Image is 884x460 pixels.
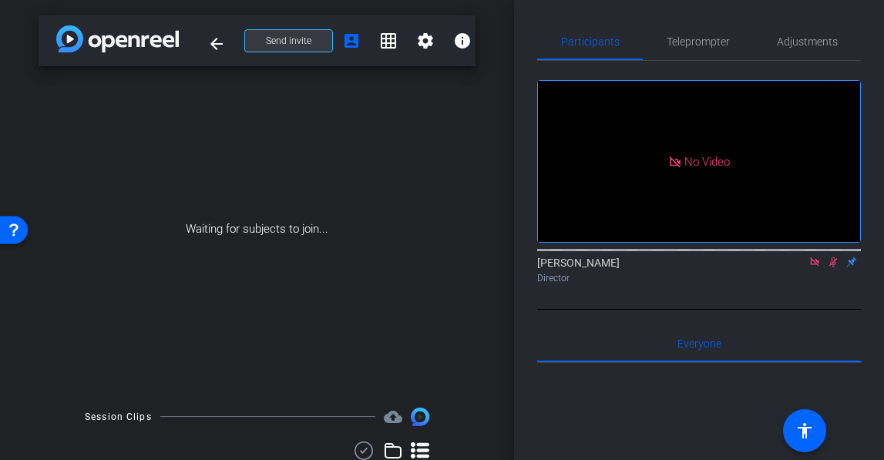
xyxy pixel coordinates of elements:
div: Waiting for subjects to join... [39,66,476,392]
button: Send invite [244,29,333,52]
mat-icon: arrow_back [207,35,226,53]
div: [PERSON_NAME] [537,255,861,285]
mat-icon: accessibility [795,421,814,440]
span: Adjustments [777,36,838,47]
mat-icon: account_box [342,32,361,50]
span: Teleprompter [667,36,730,47]
mat-icon: info [453,32,472,50]
mat-icon: cloud_upload [384,408,402,426]
span: Send invite [266,35,311,47]
span: Everyone [677,338,721,349]
span: Destinations for your clips [384,408,402,426]
div: Director [537,271,861,285]
img: Session clips [411,408,429,426]
div: Session Clips [85,409,152,425]
mat-icon: grid_on [379,32,398,50]
mat-icon: settings [416,32,435,50]
img: app-logo [56,25,179,52]
span: Participants [561,36,620,47]
span: No Video [684,154,730,168]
